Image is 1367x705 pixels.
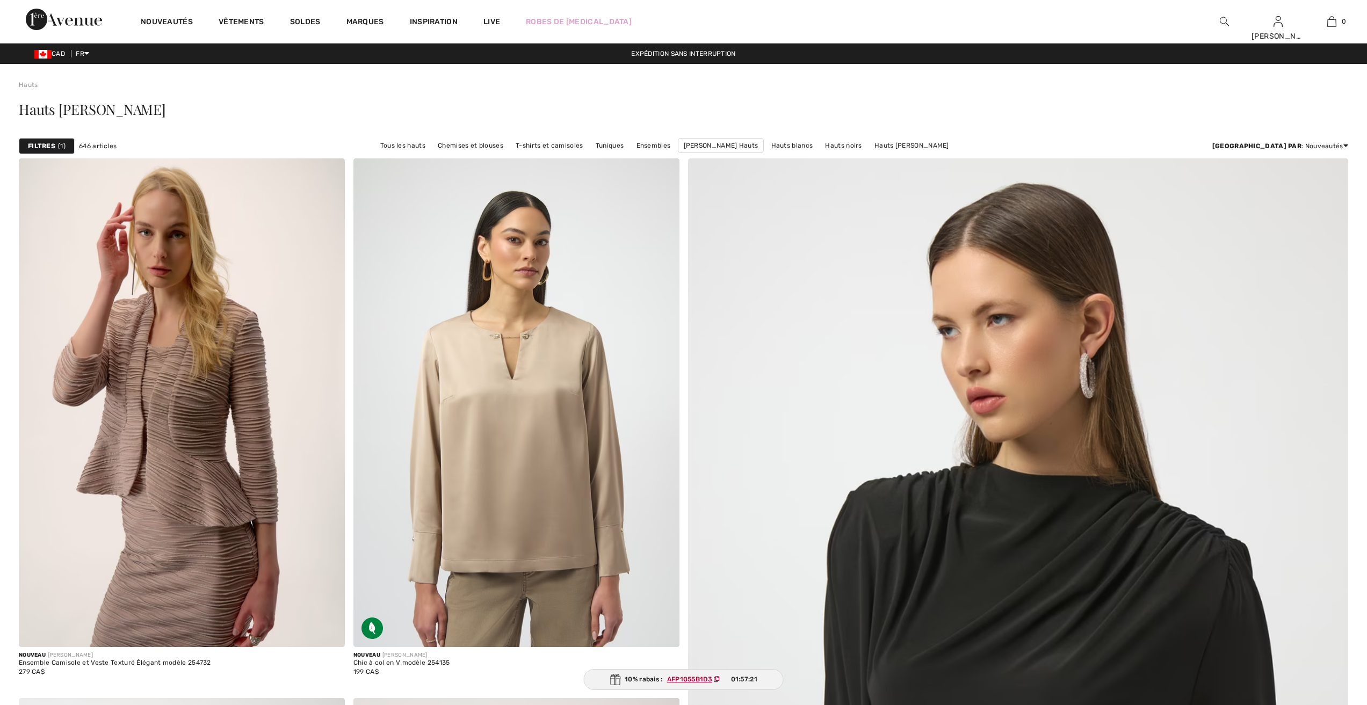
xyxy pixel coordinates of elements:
[19,652,46,658] span: Nouveau
[583,669,784,690] div: 10% rabais :
[353,651,450,659] div: [PERSON_NAME]
[346,17,384,28] a: Marques
[141,17,193,28] a: Nouveautés
[1342,17,1346,26] span: 0
[219,17,264,28] a: Vêtements
[353,668,379,675] span: 199 CA$
[1274,15,1283,28] img: Mes infos
[1220,15,1229,28] img: recherche
[19,668,45,675] span: 279 CA$
[34,50,69,57] span: CAD
[1212,142,1301,150] strong: [GEOGRAPHIC_DATA] par
[1274,16,1283,26] a: Se connecter
[526,16,632,27] a: Robes de [MEDICAL_DATA]
[19,651,211,659] div: [PERSON_NAME]
[869,139,954,152] a: Hauts [PERSON_NAME]
[432,139,509,152] a: Chemises et blouses
[58,141,66,151] span: 1
[353,659,450,667] div: Chic à col en V modèle 254135
[667,675,712,683] ins: AFP1055B1D3
[1327,15,1336,28] img: Mon panier
[510,139,588,152] a: T-shirts et camisoles
[79,141,117,151] span: 646 articles
[1252,31,1304,42] div: [PERSON_NAME]
[353,158,679,647] img: Chic à col en V modèle 254135. Fawn
[678,138,764,153] a: [PERSON_NAME] Hauts
[361,617,383,639] img: Tissu écologique
[1305,15,1358,28] a: 0
[19,659,211,667] div: Ensemble Camisole et Veste Texturé Élégant modèle 254732
[483,16,500,27] a: Live
[766,139,819,152] a: Hauts blancs
[290,17,321,28] a: Soldes
[19,100,166,119] span: Hauts [PERSON_NAME]
[731,674,757,684] span: 01:57:21
[1212,141,1348,151] div: : Nouveautés
[19,81,38,89] a: Hauts
[820,139,867,152] a: Hauts noirs
[34,50,52,59] img: Canadian Dollar
[26,9,102,30] img: 1ère Avenue
[28,141,55,151] strong: Filtres
[76,50,89,57] span: FR
[353,652,380,658] span: Nouveau
[19,158,345,647] img: Ensemble Camisole et Veste Texturé Élégant modèle 254732. Sable
[375,139,431,152] a: Tous les hauts
[590,139,629,152] a: Tuniques
[631,139,676,152] a: Ensembles
[610,674,620,685] img: Gift.svg
[410,17,458,28] span: Inspiration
